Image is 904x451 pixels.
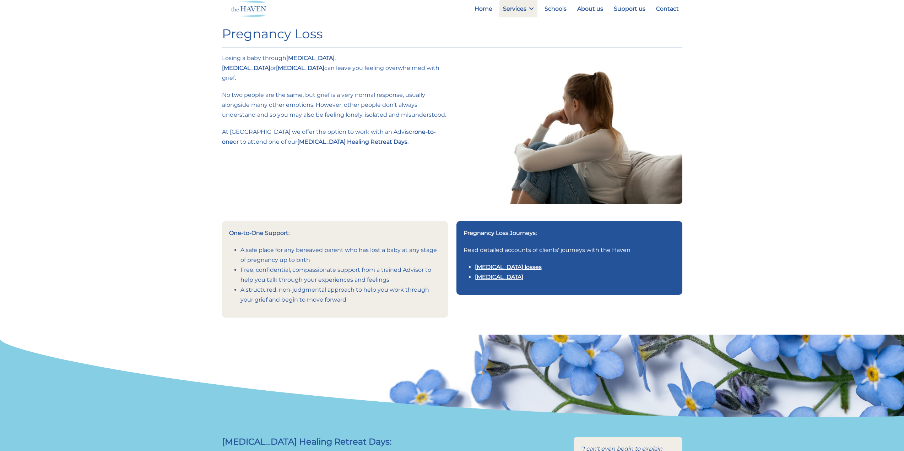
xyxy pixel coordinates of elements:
a: Support us [610,0,649,17]
h1: Pregnancy Loss [222,26,682,42]
p: Losing a baby through , or can leave you feeling overwhelmed with grief. [222,53,448,83]
a: [MEDICAL_DATA] [475,274,523,280]
strong: [MEDICAL_DATA] Healing Retreat Days: [222,436,391,447]
a: Home [471,0,496,17]
strong: One-to-One Support: [229,230,289,236]
strong: [MEDICAL_DATA] [286,55,335,61]
li: A safe place for any bereaved parent who has lost a baby at any stage of pregnancy up to birth [240,245,441,265]
a: Schools [541,0,570,17]
strong: [MEDICAL_DATA] [222,65,270,71]
strong: Pregnancy Loss Journeys: [464,230,537,236]
strong: [MEDICAL_DATA] Healing Retreat Days [297,138,407,145]
p: Read detailed accounts of clients' journeys with the Haven [464,245,675,255]
p: At [GEOGRAPHIC_DATA] we offer the option to work with an Advisor or to attend one of our . [222,127,448,147]
a: Services [499,0,537,17]
a: About us [574,0,607,17]
img: Side view young woman looking away at window sitting on couch at home [456,53,682,204]
li: Free, confidential, compassionate support from a trained Advisor to help you talk through your ex... [240,265,441,285]
a: [MEDICAL_DATA] losses [475,264,542,270]
p: No two people are the same, but grief is a very normal response, usually alongside many other emo... [222,90,448,120]
strong: [MEDICAL_DATA] [276,65,324,71]
a: Contact [653,0,682,17]
li: A structured, non-judgmental approach to help you work through your grief and begin to move forward [240,285,441,305]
